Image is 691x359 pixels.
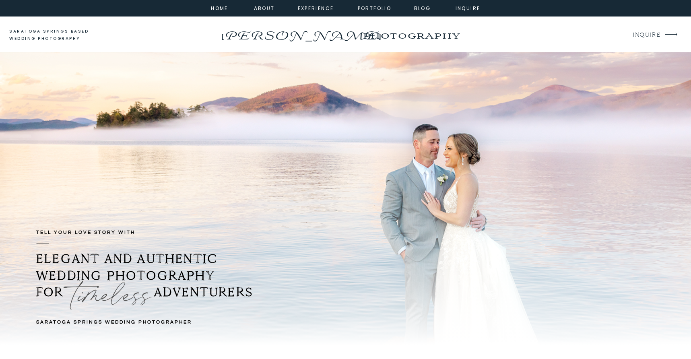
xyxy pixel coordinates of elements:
a: photography [347,24,475,46]
a: [PERSON_NAME] [219,26,383,39]
b: Saratoga Springs Wedding Photographer [36,320,192,325]
a: home [209,4,231,11]
b: TELL YOUR LOVE STORY with [36,230,135,235]
a: portfolio [357,4,392,11]
a: saratoga springs based wedding photography [9,28,104,43]
a: about [254,4,272,11]
p: timeless [73,273,143,323]
a: INQUIRE [633,30,660,41]
a: Blog [408,4,437,11]
a: experience [298,4,330,11]
b: ELEGANT AND AUTHENTIC WEDDING PHOTOGRAPHY FOR ADVENTURERS [36,251,253,300]
a: inquire [454,4,483,11]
